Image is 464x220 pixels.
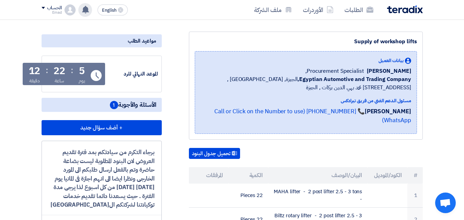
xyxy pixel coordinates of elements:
button: English [98,4,128,15]
a: الأوردرات [297,2,339,18]
th: الكود/الموديل [367,167,407,184]
div: Emad [42,11,62,14]
div: Supply of workshop lifts [195,37,417,46]
div: الحساب [47,5,62,11]
div: ساعة [55,77,65,84]
a: 📞 [PHONE_NUMBER] (Call or Click on the Number to use WhatsApp) [214,107,411,125]
span: Procurement Specialist, [305,67,364,75]
a: ملف الشركة [249,2,297,18]
div: مسئول الدعم الفني من فريق تيرادكس [201,97,411,104]
div: يوم [79,77,85,84]
a: الطلبات [339,2,379,18]
button: + أضف سؤال جديد [42,120,162,135]
td: MAHA lifter - 2 post lifter 2.5 - 3 tons - [268,184,367,208]
th: # [407,167,423,184]
div: : [71,64,73,77]
th: الكمية [228,167,268,184]
span: [PERSON_NAME] [367,67,411,75]
span: English [102,8,116,13]
span: بيانات العميل [378,57,404,64]
img: profile_test.png [65,4,76,15]
div: : [46,64,48,77]
th: المرفقات [189,167,229,184]
th: البيان/الوصف [268,167,367,184]
div: برجاء التكرم من سيادتكم بمد فترة تقديم العروض لان البنود المطلوبة ليست بضاعة حاضرة وتم بالفعل ارس... [49,148,155,209]
td: 22 Pieces [228,184,268,208]
div: الموعد النهائي للرد [106,70,158,78]
div: دقيقة [29,77,40,84]
span: الأسئلة والأجوبة [110,101,156,109]
div: Open chat [435,193,456,213]
img: Teradix logo [387,5,423,13]
div: مواعيد الطلب [42,34,162,47]
span: 1 [110,101,118,109]
div: 12 [29,66,41,76]
td: 1 [407,184,423,208]
button: تحميل جدول البنود [189,148,240,159]
span: الجيزة, [GEOGRAPHIC_DATA] ,[STREET_ADDRESS] محمد بهي الدين بركات , الجيزة [201,75,411,92]
b: Egyptian Automotive and Trading Company, [297,75,411,83]
div: 22 [54,66,65,76]
strong: [PERSON_NAME] [365,107,411,116]
div: 5 [79,66,85,76]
